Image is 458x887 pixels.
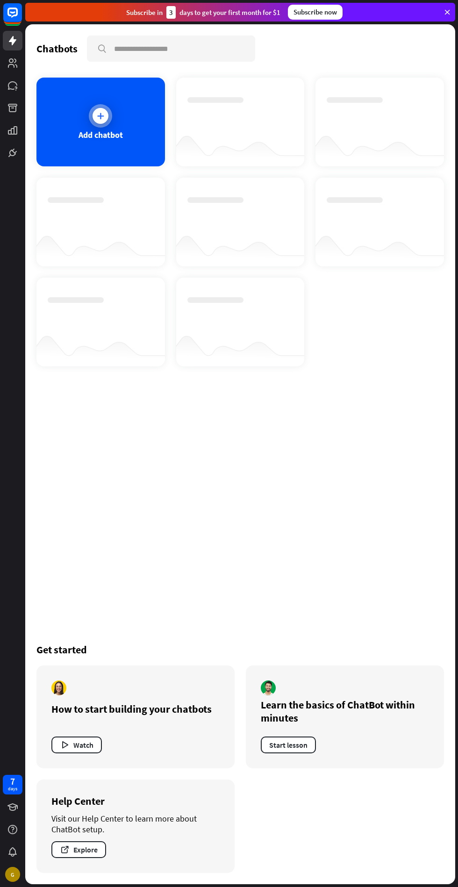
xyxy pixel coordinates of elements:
img: author [51,680,66,695]
div: Add chatbot [79,129,123,140]
div: Subscribe now [288,5,343,20]
button: Explore [51,841,106,858]
div: Visit our Help Center to learn more about ChatBot setup. [51,813,220,835]
div: Chatbots [36,42,78,55]
a: 7 days [3,775,22,794]
button: Open LiveChat chat widget [7,4,36,32]
div: Subscribe in days to get your first month for $1 [126,6,280,19]
div: days [8,786,17,792]
div: How to start building your chatbots [51,702,220,715]
img: author [261,680,276,695]
div: Help Center [51,794,220,808]
div: G [5,867,20,882]
div: 7 [10,777,15,786]
button: Start lesson [261,737,316,753]
div: Learn the basics of ChatBot within minutes [261,698,429,724]
div: 3 [166,6,176,19]
button: Watch [51,737,102,753]
div: Get started [36,643,444,656]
